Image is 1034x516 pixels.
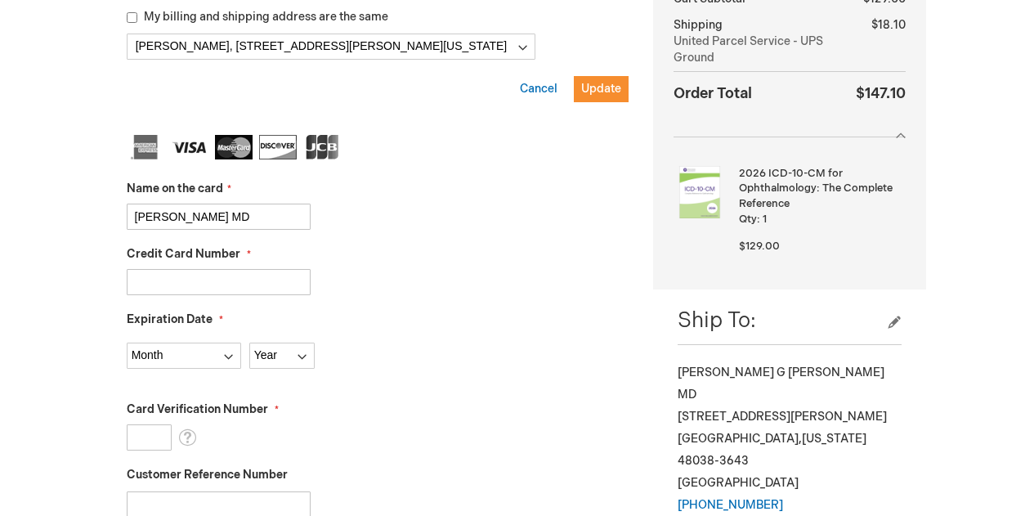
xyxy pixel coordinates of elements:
[303,135,341,159] img: JCB
[678,498,783,512] a: [PHONE_NUMBER]
[674,34,851,66] span: United Parcel Service - UPS Ground
[739,213,757,226] span: Qty
[674,81,752,105] strong: Order Total
[144,10,388,24] span: My billing and shipping address are the same
[739,166,901,212] strong: 2026 ICD-10-CM for Ophthalmology: The Complete Reference
[259,135,297,159] img: Discover
[678,361,901,516] div: [PERSON_NAME] G [PERSON_NAME] MD [STREET_ADDRESS][PERSON_NAME] [GEOGRAPHIC_DATA] , 48038-3643 [GE...
[678,308,756,334] span: Ship To:
[581,82,621,96] span: Update
[171,135,208,159] img: Visa
[856,85,906,102] span: $147.10
[574,76,629,102] button: Update
[127,247,240,261] span: Credit Card Number
[127,312,213,326] span: Expiration Date
[802,432,866,446] span: [US_STATE]
[674,18,723,32] span: Shipping
[127,135,164,159] img: American Express
[127,402,268,416] span: Card Verification Number
[674,166,726,218] img: 2026 ICD-10-CM for Ophthalmology: The Complete Reference
[739,240,780,253] span: $129.00
[215,135,253,159] img: MasterCard
[763,213,767,226] span: 1
[520,82,557,96] span: Cancel
[127,468,288,482] span: Customer Reference Number
[871,18,906,32] span: $18.10
[520,81,557,97] button: Cancel
[127,182,223,195] span: Name on the card
[127,269,311,295] input: Credit Card Number
[127,424,172,451] input: Card Verification Number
